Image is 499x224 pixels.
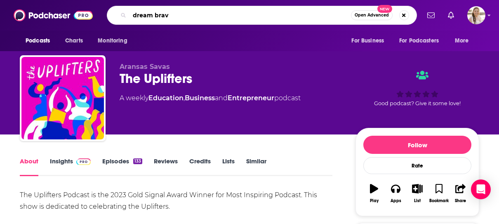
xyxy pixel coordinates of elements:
[450,179,471,208] button: Share
[14,7,93,23] img: Podchaser - Follow, Share and Rate Podcasts
[455,35,469,47] span: More
[370,198,379,203] div: Play
[185,94,215,102] a: Business
[385,179,406,208] button: Apps
[414,198,421,203] div: List
[363,136,471,154] button: Follow
[467,6,485,24] img: User Profile
[355,13,389,17] span: Open Advanced
[471,179,491,199] div: Open Intercom Messenger
[189,157,211,176] a: Credits
[120,93,301,103] div: A weekly podcast
[102,157,142,176] a: Episodes133
[21,57,104,139] img: The Uplifters
[391,198,401,203] div: Apps
[148,94,184,102] a: Education
[154,157,178,176] a: Reviews
[107,6,417,25] div: Search podcasts, credits, & more...
[394,33,451,49] button: open menu
[455,198,466,203] div: Share
[184,94,185,102] span: ,
[374,100,461,106] span: Good podcast? Give it some love!
[399,35,439,47] span: For Podcasters
[26,35,50,47] span: Podcasts
[424,8,438,22] a: Show notifications dropdown
[351,10,393,20] button: Open AdvancedNew
[215,94,228,102] span: and
[467,6,485,24] button: Show profile menu
[346,33,394,49] button: open menu
[363,157,471,174] div: Rate
[76,158,91,165] img: Podchaser Pro
[20,157,38,176] a: About
[120,63,170,71] span: Aransas Savas
[355,63,479,114] div: Good podcast? Give it some love!
[129,9,351,22] input: Search podcasts, credits, & more...
[20,33,61,49] button: open menu
[407,179,428,208] button: List
[445,8,457,22] a: Show notifications dropdown
[92,33,138,49] button: open menu
[65,35,83,47] span: Charts
[98,35,127,47] span: Monitoring
[222,157,235,176] a: Lists
[60,33,88,49] a: Charts
[428,179,450,208] button: Bookmark
[351,35,384,47] span: For Business
[246,157,266,176] a: Similar
[228,94,274,102] a: Entrepreneur
[363,179,385,208] button: Play
[377,5,392,13] span: New
[133,158,142,164] div: 133
[429,198,449,203] div: Bookmark
[449,33,479,49] button: open menu
[467,6,485,24] span: Logged in as acquavie
[50,157,91,176] a: InsightsPodchaser Pro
